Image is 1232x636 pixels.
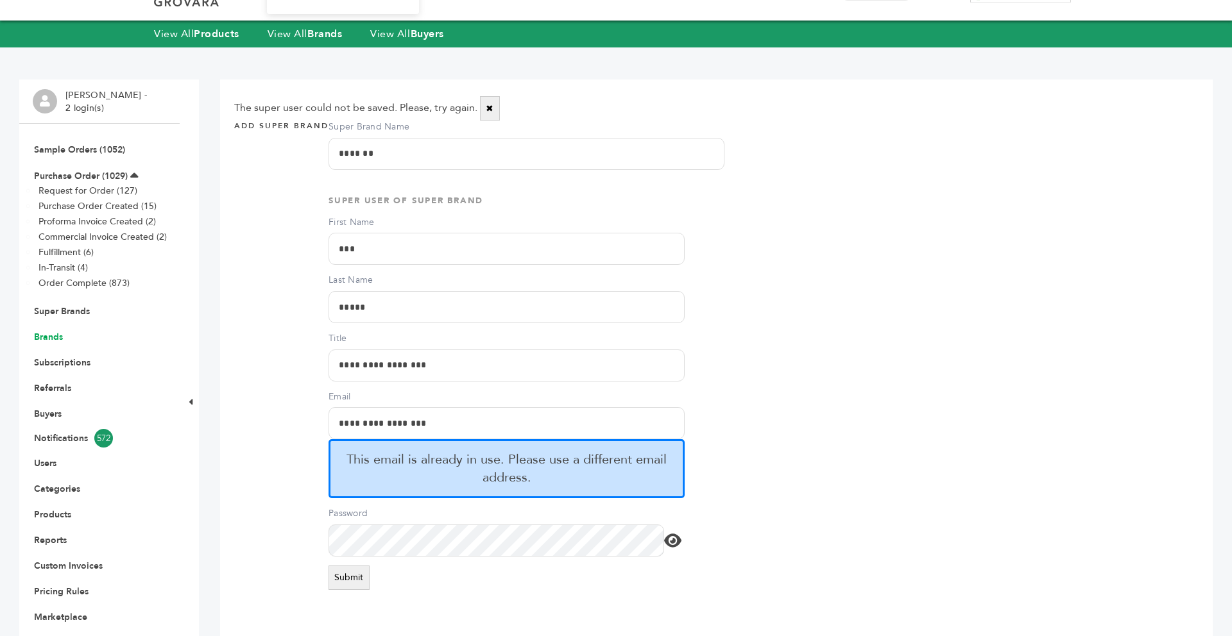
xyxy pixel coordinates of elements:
[329,565,370,590] button: Submit
[34,382,71,394] a: Referrals
[33,89,57,113] img: profile.png
[34,585,89,598] a: Pricing Rules
[329,195,724,216] h3: Super User of Super Brand
[38,200,157,212] a: Purchase Order Created (15)
[94,429,113,448] span: 572
[268,27,343,41] a: View AllBrands
[234,121,329,141] h4: Add Super Brand
[34,170,128,182] a: Purchase Order (1029)
[194,27,239,41] strong: Products
[38,246,94,258] a: Fulfillment (6)
[329,121,724,133] label: Super Brand Name
[34,508,71,521] a: Products
[329,507,685,520] label: Password
[34,560,103,572] a: Custom Invoices
[38,277,130,289] a: Order Complete (873)
[329,390,685,403] label: Email
[34,483,80,495] a: Categories
[234,101,477,115] span: The super user could not be saved. Please, try again.
[38,262,88,274] a: In-Transit (4)
[38,231,167,243] a: Commercial Invoice Created (2)
[154,27,239,41] a: View AllProducts
[307,27,342,41] strong: Brands
[34,429,165,448] a: Notifications572
[34,305,90,317] a: Super Brands
[65,89,150,114] li: [PERSON_NAME] - 2 login(s)
[370,27,444,41] a: View AllBuyers
[34,356,90,369] a: Subscriptions
[34,331,63,343] a: Brands
[38,185,137,197] a: Request for Order (127)
[411,27,444,41] strong: Buyers
[329,216,685,229] label: First Name
[34,144,125,156] a: Sample Orders (1052)
[34,611,87,623] a: Marketplace
[329,274,685,287] label: Last Name
[34,457,56,469] a: Users
[329,439,685,498] div: This email is already in use. Please use a different email address.
[34,534,67,546] a: Reports
[480,96,500,121] button: ✖
[329,332,685,345] label: Title
[38,215,156,228] a: Proforma Invoice Created (2)
[34,408,62,420] a: Buyers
